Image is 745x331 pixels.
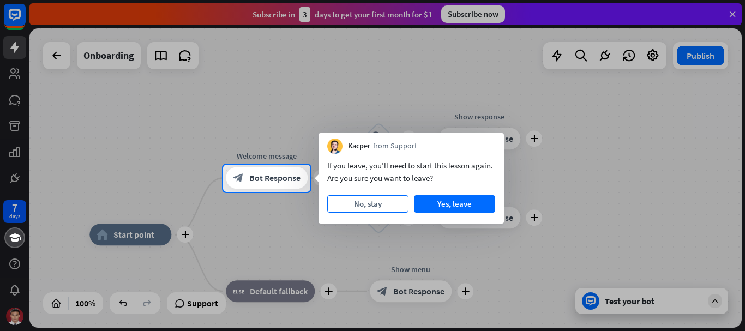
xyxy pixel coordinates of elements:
[233,173,244,184] i: block_bot_response
[249,173,301,184] span: Bot Response
[414,195,495,213] button: Yes, leave
[373,141,417,152] span: from Support
[9,4,41,37] button: Open LiveChat chat widget
[327,195,408,213] button: No, stay
[327,159,495,184] div: If you leave, you’ll need to start this lesson again. Are you sure you want to leave?
[348,141,370,152] span: Kacper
